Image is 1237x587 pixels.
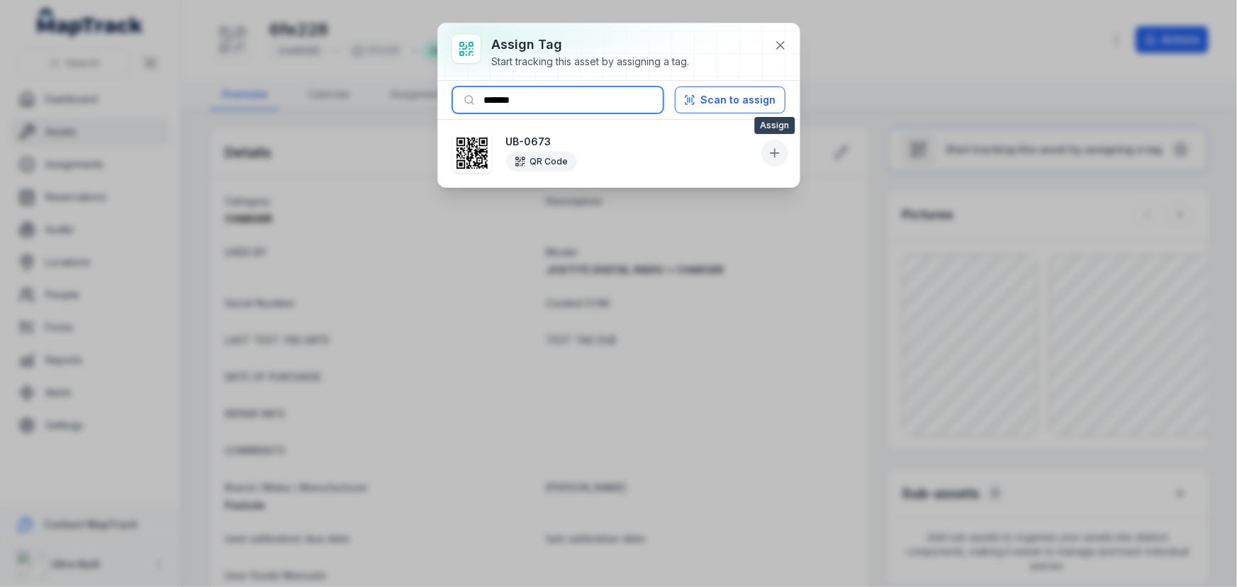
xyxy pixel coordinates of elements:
div: QR Code [506,152,577,172]
button: Scan to assign [675,86,785,113]
span: Assign [754,117,795,134]
h3: Assign tag [492,35,690,55]
strong: UB-0673 [506,135,756,149]
div: Start tracking this asset by assigning a tag. [492,55,690,69]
